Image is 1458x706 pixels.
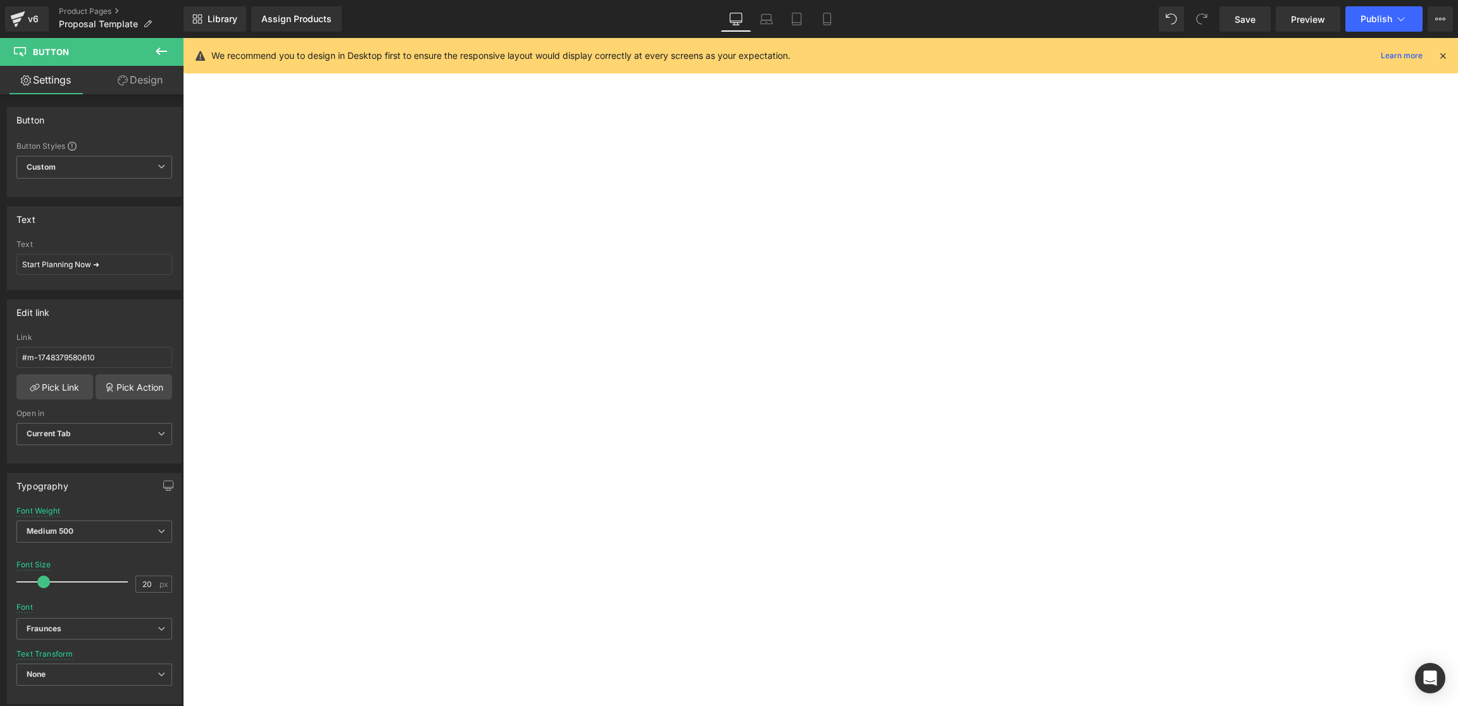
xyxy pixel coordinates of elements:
[33,47,69,57] span: Button
[59,19,138,29] span: Proposal Template
[184,6,246,32] a: New Library
[16,333,172,342] div: Link
[16,409,172,418] div: Open in
[16,141,172,151] div: Button Styles
[1159,6,1184,32] button: Undo
[16,374,93,400] a: Pick Link
[1276,6,1340,32] a: Preview
[27,162,56,173] b: Custom
[1376,48,1428,63] a: Learn more
[5,6,49,32] a: v6
[16,347,172,368] input: https://your-shop.myshopify.com
[16,300,50,318] div: Edit link
[27,669,46,679] b: None
[96,374,172,400] a: Pick Action
[1235,13,1255,26] span: Save
[751,6,782,32] a: Laptop
[1428,6,1453,32] button: More
[16,207,35,225] div: Text
[1415,663,1445,693] div: Open Intercom Messenger
[27,526,73,536] b: Medium 500
[16,650,73,659] div: Text Transform
[1189,6,1214,32] button: Redo
[261,14,332,24] div: Assign Products
[812,6,842,32] a: Mobile
[16,474,68,491] div: Typography
[782,6,812,32] a: Tablet
[208,13,237,25] span: Library
[27,624,61,634] i: Fraunces
[16,603,33,612] div: Font
[211,49,790,63] p: We recommend you to design in Desktop first to ensure the responsive layout would display correct...
[16,240,172,249] div: Text
[1345,6,1423,32] button: Publish
[59,6,184,16] a: Product Pages
[94,66,186,94] a: Design
[16,507,60,515] div: Font Weight
[27,429,72,438] b: Current Tab
[1361,14,1392,24] span: Publish
[16,560,51,569] div: Font Size
[25,11,41,27] div: v6
[159,580,170,588] span: px
[721,6,751,32] a: Desktop
[1291,13,1325,26] span: Preview
[16,108,44,125] div: Button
